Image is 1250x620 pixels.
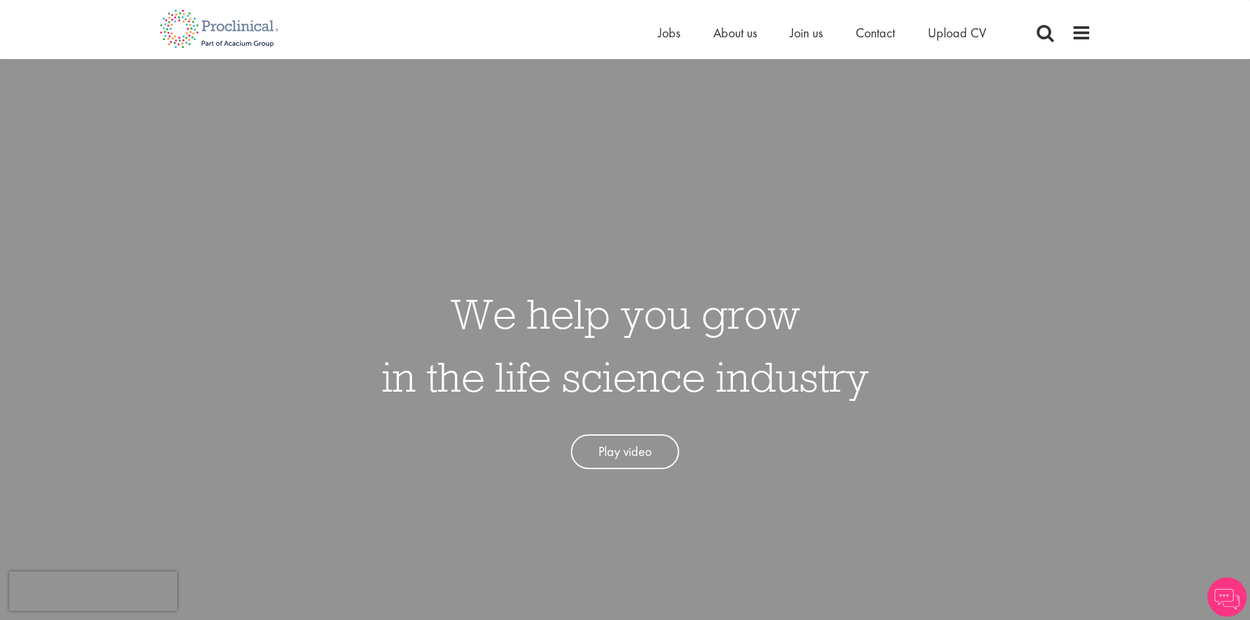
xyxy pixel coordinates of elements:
a: Contact [856,24,895,41]
a: Jobs [658,24,680,41]
a: Play video [571,434,679,469]
a: Upload CV [928,24,986,41]
img: Chatbot [1207,577,1247,617]
a: Join us [790,24,823,41]
h1: We help you grow in the life science industry [382,282,869,408]
a: About us [713,24,757,41]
